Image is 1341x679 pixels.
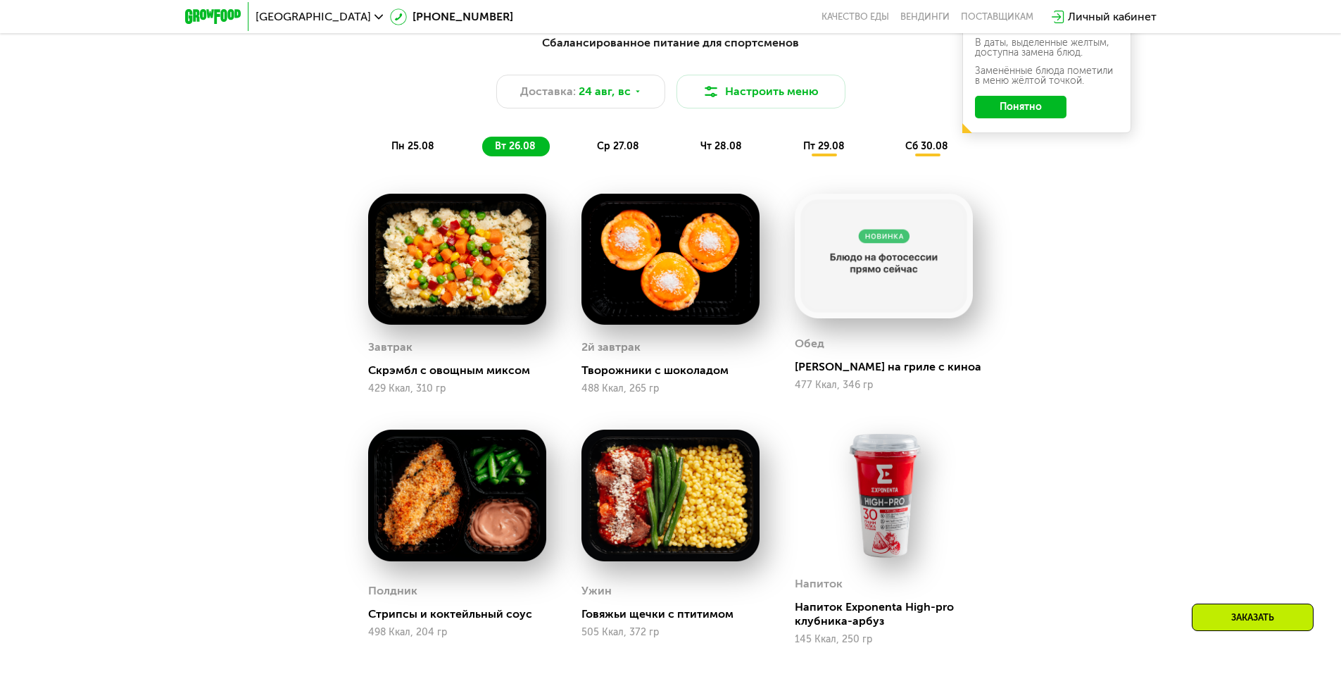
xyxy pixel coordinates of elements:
[676,75,845,108] button: Настроить меню
[520,83,576,100] span: Доставка:
[597,140,639,152] span: ср 27.08
[368,363,558,378] div: Скрэмбл с овощным миксом
[1068,8,1157,25] div: Личный кабинет
[975,38,1119,58] div: В даты, выделенные желтым, доступна замена блюд.
[581,337,641,358] div: 2й завтрак
[368,627,546,638] div: 498 Ккал, 204 гр
[975,96,1066,118] button: Понятно
[368,607,558,621] div: Стрипсы и коктейльный соус
[795,573,843,594] div: Напиток
[581,580,612,602] div: Ужин
[254,35,1088,52] div: Сбалансированное питание для спортсменов
[581,627,760,638] div: 505 Ккал, 372 гр
[391,140,434,152] span: пн 25.08
[795,380,973,391] div: 477 Ккал, 346 гр
[368,337,413,358] div: Завтрак
[256,11,371,23] span: [GEOGRAPHIC_DATA]
[795,360,984,374] div: [PERSON_NAME] на гриле с киноа
[581,363,771,378] div: Творожники с шоколадом
[1192,604,1314,631] div: Заказать
[900,11,950,23] a: Вендинги
[390,8,513,25] a: [PHONE_NUMBER]
[821,11,889,23] a: Качество еды
[795,600,984,628] div: Напиток Exponenta High-pro клубника-арбуз
[905,140,948,152] span: сб 30.08
[795,333,824,354] div: Обед
[803,140,845,152] span: пт 29.08
[579,83,631,100] span: 24 авг, вс
[975,66,1119,86] div: Заменённые блюда пометили в меню жёлтой точкой.
[700,140,742,152] span: чт 28.08
[368,383,546,394] div: 429 Ккал, 310 гр
[495,140,536,152] span: вт 26.08
[961,11,1033,23] div: поставщикам
[581,383,760,394] div: 488 Ккал, 265 гр
[795,634,973,645] div: 145 Ккал, 250 гр
[368,580,417,602] div: Полдник
[581,607,771,621] div: Говяжьи щечки с птитимом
